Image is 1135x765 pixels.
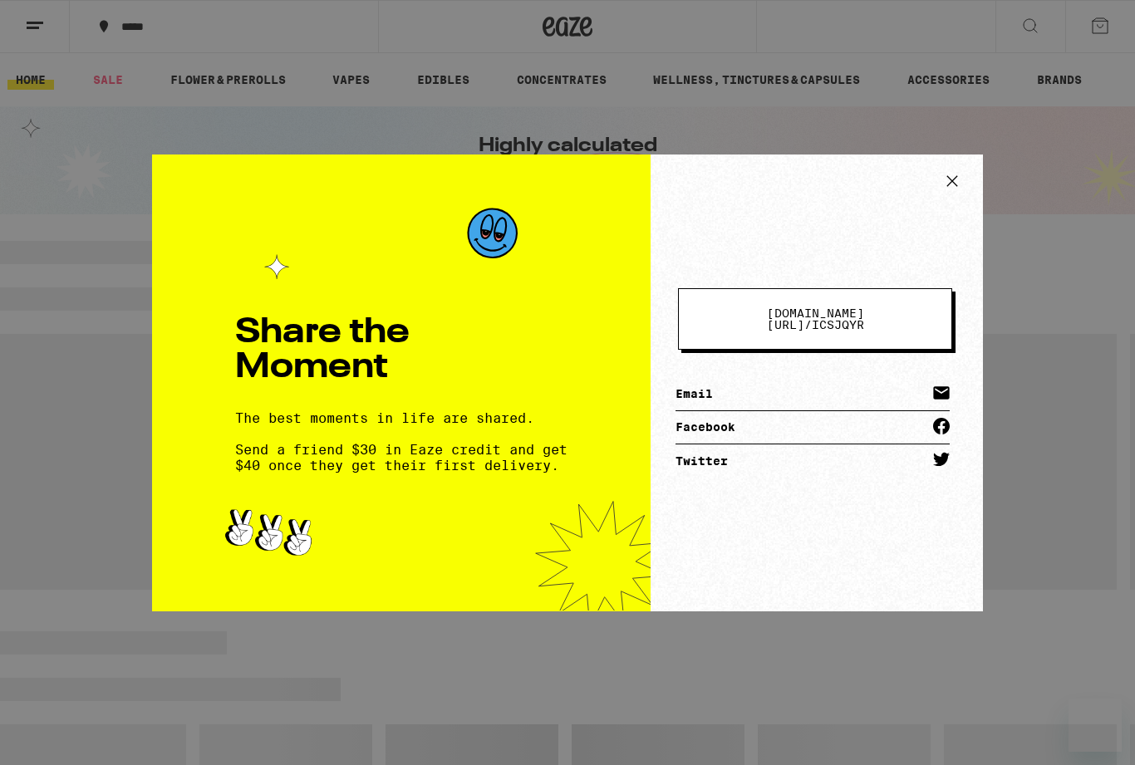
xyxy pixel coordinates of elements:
[676,444,950,478] a: Twitter
[1069,699,1122,752] iframe: Button to launch messaging window
[235,410,567,473] div: The best moments in life are shared.
[235,442,567,473] span: Send a friend $30 in Eaze credit and get $40 once they get their first delivery.
[235,316,567,385] h1: Share the Moment
[745,307,885,331] span: icsjqyr
[678,288,952,350] button: [DOMAIN_NAME][URL]/icsjqyr
[676,411,950,444] a: Facebook
[676,378,950,411] a: Email
[767,306,864,331] span: [DOMAIN_NAME][URL] /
